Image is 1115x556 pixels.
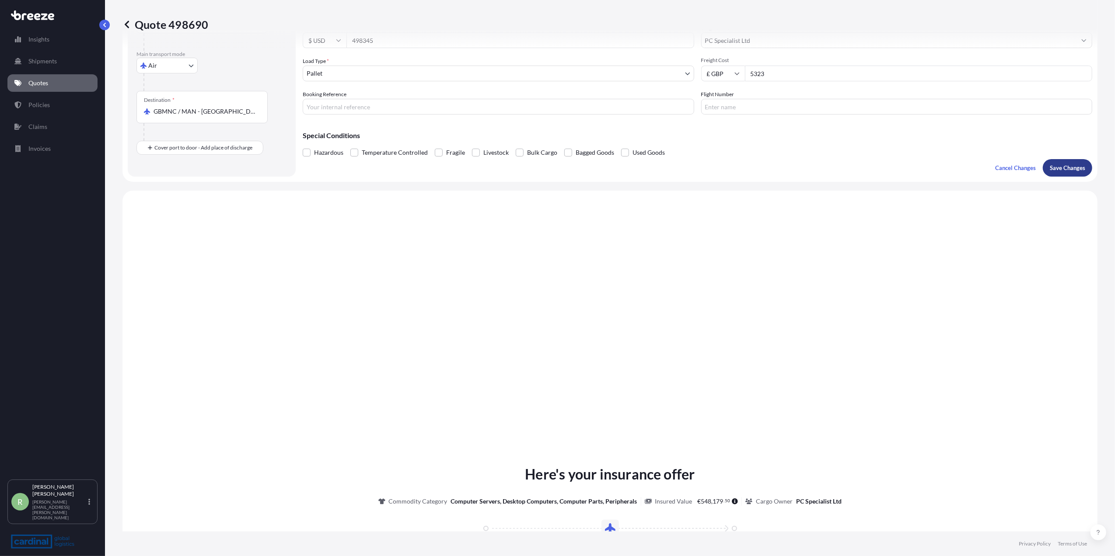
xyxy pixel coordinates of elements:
[7,118,98,136] a: Claims
[136,141,263,155] button: Cover port to door - Add place of discharge
[303,90,346,99] label: Booking Reference
[745,66,1093,81] input: Enter amount
[724,499,725,502] span: .
[362,146,428,159] span: Temperature Controlled
[655,497,692,506] p: Insured Value
[154,107,257,116] input: Destination
[28,101,50,109] p: Policies
[7,31,98,48] a: Insights
[756,497,793,506] p: Cargo Owner
[32,499,87,520] p: [PERSON_NAME][EMAIL_ADDRESS][PERSON_NAME][DOMAIN_NAME]
[576,146,614,159] span: Bagged Goods
[314,146,343,159] span: Hazardous
[28,122,47,131] p: Claims
[28,57,57,66] p: Shipments
[451,497,637,506] p: Computer Servers, Desktop Computers, Computer Parts, Peripherals
[7,74,98,92] a: Quotes
[303,57,329,66] span: Load Type
[698,498,701,504] span: €
[144,97,175,104] div: Destination
[701,498,712,504] span: 548
[1058,540,1087,547] a: Terms of Use
[995,163,1036,172] p: Cancel Changes
[796,497,842,506] p: PC Specialist Ltd
[154,143,252,152] span: Cover port to door - Add place of discharge
[136,58,198,73] button: Select transport
[7,52,98,70] a: Shipments
[527,146,557,159] span: Bulk Cargo
[11,535,74,549] img: organization-logo
[389,497,447,506] p: Commodity Category
[28,35,49,44] p: Insights
[525,464,695,485] p: Here's your insurance offer
[303,99,694,115] input: Your internal reference
[725,499,730,502] span: 50
[701,99,1093,115] input: Enter name
[446,146,465,159] span: Fragile
[713,498,724,504] span: 179
[148,61,157,70] span: Air
[1019,540,1051,547] a: Privacy Policy
[303,66,694,81] button: Pallet
[7,96,98,114] a: Policies
[307,69,322,78] span: Pallet
[712,498,713,504] span: ,
[988,159,1043,177] button: Cancel Changes
[701,57,1093,64] span: Freight Cost
[17,497,23,506] span: R
[7,140,98,157] a: Invoices
[701,90,734,99] label: Flight Number
[483,146,509,159] span: Livestock
[303,132,1092,139] p: Special Conditions
[28,79,48,87] p: Quotes
[633,146,665,159] span: Used Goods
[1050,163,1085,172] p: Save Changes
[32,483,87,497] p: [PERSON_NAME] [PERSON_NAME]
[136,51,287,58] p: Main transport mode
[122,17,208,31] p: Quote 498690
[28,144,51,153] p: Invoices
[1043,159,1092,177] button: Save Changes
